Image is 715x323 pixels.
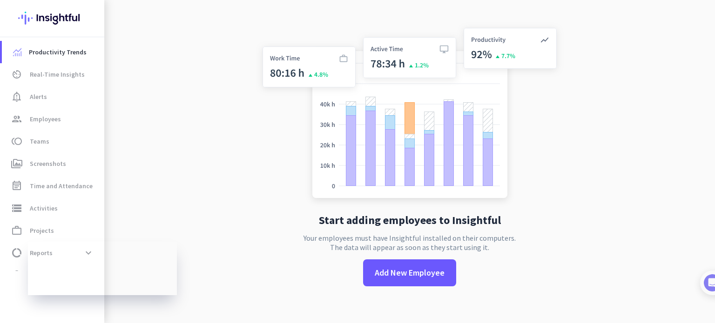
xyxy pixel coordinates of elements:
span: Teams [30,136,49,147]
a: notification_importantAlerts [2,86,104,108]
span: Activities [30,203,58,214]
a: av_timerReal-Time Insights [2,63,104,86]
a: event_noteTime and Attendance [2,175,104,197]
i: group [11,113,22,125]
i: av_timer [11,69,22,80]
iframe: Insightful Status [28,242,177,295]
a: storageActivities [2,197,104,219]
i: notification_important [11,91,22,102]
a: data_usageReportsexpand_more [2,242,104,264]
i: settings [11,270,22,281]
i: toll [11,136,22,147]
img: no-search-results [256,22,564,207]
span: Alerts [30,91,47,102]
a: perm_mediaScreenshots [2,152,104,175]
i: data_usage [11,247,22,258]
span: Productivity Trends [29,46,87,58]
i: perm_media [11,158,22,169]
span: Projects [30,225,54,236]
span: Screenshots [30,158,66,169]
span: Time and Attendance [30,180,93,191]
span: Employees [30,113,61,125]
i: work_outline [11,225,22,236]
i: event_note [11,180,22,191]
h2: Start adding employees to Insightful [319,215,501,226]
span: Add New Employee [375,267,445,279]
img: menu-item [13,48,21,56]
p: Your employees must have Insightful installed on their computers. The data will appear as soon as... [304,233,516,252]
a: tollTeams [2,130,104,152]
a: work_outlineProjects [2,219,104,242]
a: menu-itemProductivity Trends [2,41,104,63]
a: groupEmployees [2,108,104,130]
i: storage [11,203,22,214]
span: Real-Time Insights [30,69,85,80]
button: Add New Employee [363,259,456,286]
